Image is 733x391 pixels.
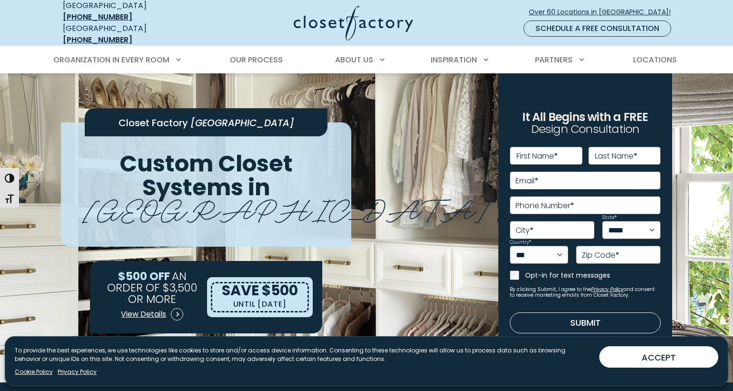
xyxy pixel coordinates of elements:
[107,269,198,307] span: AN ORDER OF $3,500 OR MORE
[515,177,538,185] label: Email
[528,4,679,20] a: Over 60 Locations in [GEOGRAPHIC_DATA]!
[120,305,184,324] a: View Details
[230,54,283,65] span: Our Process
[190,116,294,129] span: [GEOGRAPHIC_DATA]
[294,6,413,40] img: Closet Factory Logo
[119,116,188,129] span: Closet Factory
[522,109,648,125] span: It All Begins with a FREE
[599,346,718,368] button: ACCEPT
[582,251,619,259] label: Zip Code
[602,215,617,220] label: State
[118,269,170,284] span: $500 OFF
[510,287,661,298] small: By clicking Submit, I agree to the and consent to receive marketing emails from Closet Factory.
[510,240,531,245] label: Country
[233,298,287,311] p: UNTIL [DATE]
[524,20,671,37] a: Schedule a Free Consultation
[47,47,686,73] nav: Primary Menu
[516,152,558,160] label: First Name
[83,186,490,229] span: [GEOGRAPHIC_DATA]
[222,280,298,301] span: SAVE $500
[121,309,166,320] span: View Details
[53,54,169,65] span: Organization in Every Room
[515,227,534,234] label: City
[63,34,132,45] a: [PHONE_NUMBER]
[58,368,97,376] a: Privacy Policy
[63,11,132,22] a: [PHONE_NUMBER]
[535,54,573,65] span: Partners
[595,152,637,160] label: Last Name
[591,286,624,293] a: Privacy Policy
[119,147,293,203] span: Custom Closet Systems in
[525,271,661,280] label: Opt-in for text messages
[531,121,640,137] span: Design Consultation
[515,202,574,210] label: Phone Number
[15,346,592,363] p: To provide the best experiences, we use technologies like cookies to store and/or access device i...
[529,7,678,17] span: Over 60 Locations in [GEOGRAPHIC_DATA]!
[335,54,373,65] span: About Us
[633,54,677,65] span: Locations
[431,54,477,65] span: Inspiration
[510,312,661,333] button: Submit
[15,368,53,376] a: Cookie Policy
[63,23,201,46] div: [GEOGRAPHIC_DATA]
